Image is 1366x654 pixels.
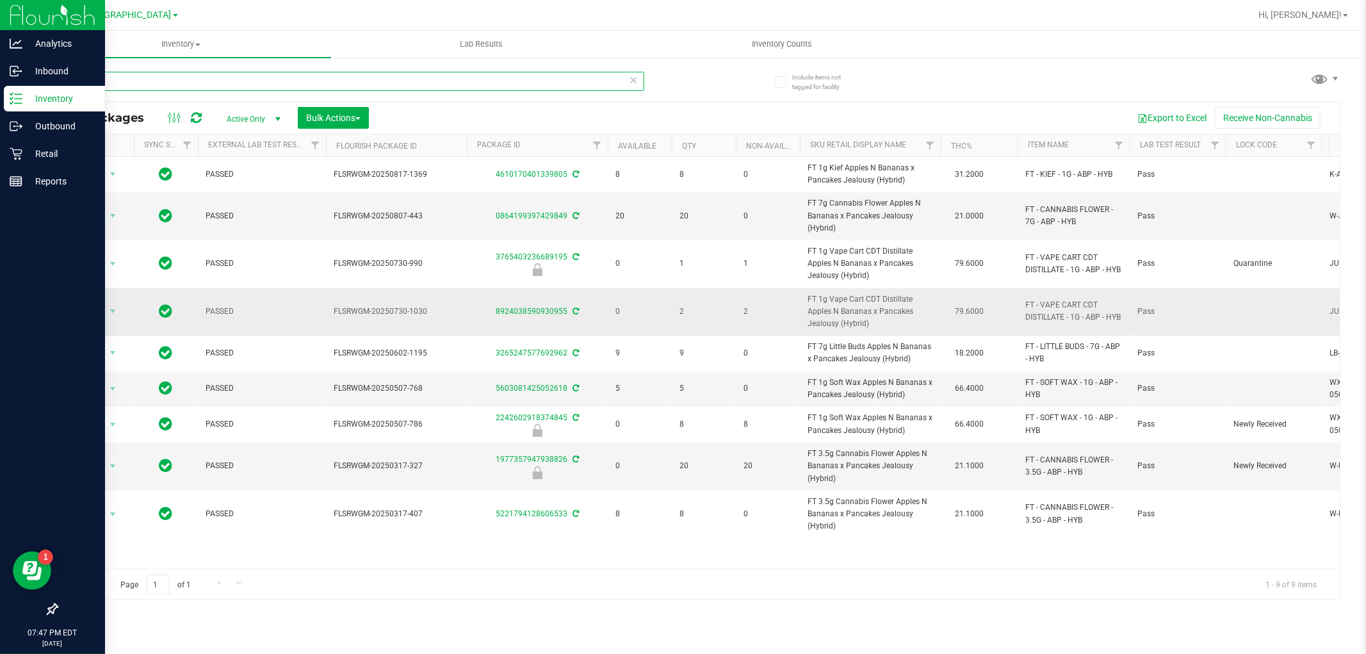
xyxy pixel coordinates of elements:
[808,412,933,436] span: FT 1g Soft Wax Apples N Bananas x Pancakes Jealousy (Hybrid)
[618,142,656,151] a: Available
[615,306,664,318] span: 0
[105,302,121,320] span: select
[334,382,459,395] span: FLSRWGM-20250507-768
[465,466,610,479] div: Newly Received
[38,550,53,565] iframe: Resource center unread badge
[105,255,121,273] span: select
[1233,258,1314,270] span: Quarantine
[159,379,173,397] span: In Sync
[1301,135,1322,156] a: Filter
[496,211,567,220] a: 0864199397429849
[206,347,318,359] span: PASSED
[1025,299,1122,323] span: FT - VAPE CART CDT DISTILLATE - 1G - ABP - HYB
[951,142,972,151] a: THC%
[10,120,22,133] inline-svg: Outbound
[105,380,121,398] span: select
[571,509,579,518] span: Sync from Compliance System
[744,347,792,359] span: 0
[159,165,173,183] span: In Sync
[144,140,193,149] a: Sync Status
[808,448,933,485] span: FT 3.5g Cannabis Flower Apples N Bananas x Pancakes Jealousy (Hybrid)
[496,170,567,179] a: 4610170401339805
[159,415,173,433] span: In Sync
[1025,341,1122,365] span: FT - LITTLE BUDS - 7G - ABP - HYB
[31,31,331,58] a: Inventory
[1137,347,1218,359] span: Pass
[306,113,361,123] span: Bulk Actions
[496,348,567,357] a: 3265247577692962
[6,627,99,639] p: 07:47 PM EDT
[948,415,990,434] span: 66.4000
[1215,107,1321,129] button: Receive Non-Cannabis
[1255,575,1327,594] span: 1 - 9 of 9 items
[1233,418,1314,430] span: Newly Received
[808,377,933,401] span: FT 1g Soft Wax Apples N Bananas x Pancakes Jealousy (Hybrid)
[1137,210,1218,222] span: Pass
[10,175,22,188] inline-svg: Reports
[305,135,326,156] a: Filter
[744,258,792,270] span: 1
[679,460,728,472] span: 20
[679,168,728,181] span: 8
[105,207,121,225] span: select
[177,135,198,156] a: Filter
[105,457,121,475] span: select
[948,457,990,475] span: 21.1000
[615,168,664,181] span: 8
[334,306,459,318] span: FLSRWGM-20250730-1030
[6,639,99,648] p: [DATE]
[159,344,173,362] span: In Sync
[810,140,906,149] a: Sku Retail Display Name
[1025,502,1122,526] span: FT - CANNABIS FLOWER - 3.5G - ABP - HYB
[744,418,792,430] span: 8
[679,382,728,395] span: 5
[679,508,728,520] span: 8
[206,258,318,270] span: PASSED
[1137,382,1218,395] span: Pass
[1129,107,1215,129] button: Export to Excel
[571,211,579,220] span: Sync from Compliance System
[615,382,664,395] span: 5
[496,455,567,464] a: 1977357947938826
[1137,306,1218,318] span: Pass
[744,382,792,395] span: 0
[679,210,728,222] span: 20
[206,210,318,222] span: PASSED
[920,135,941,156] a: Filter
[465,263,610,276] div: Quarantine
[1025,252,1122,276] span: FT - VAPE CART CDT DISTILLATE - 1G - ABP - HYB
[334,418,459,430] span: FLSRWGM-20250507-786
[744,306,792,318] span: 2
[10,147,22,160] inline-svg: Retail
[792,72,856,92] span: Include items not tagged for facility
[334,210,459,222] span: FLSRWGM-20250807-443
[679,347,728,359] span: 9
[746,142,803,151] a: Non-Available
[22,146,99,161] p: Retail
[110,575,202,594] span: Page of 1
[147,575,170,594] input: 1
[334,460,459,472] span: FLSRWGM-20250317-327
[744,168,792,181] span: 0
[948,379,990,398] span: 66.4000
[1236,140,1277,149] a: Lock Code
[615,418,664,430] span: 0
[159,254,173,272] span: In Sync
[808,197,933,234] span: FT 7g Cannabis Flower Apples N Bananas x Pancakes Jealousy (Hybrid)
[206,460,318,472] span: PASSED
[808,245,933,282] span: FT 1g Vape Cart CDT Distillate Apples N Bananas x Pancakes Jealousy (Hybrid)
[13,552,51,590] iframe: Resource center
[206,418,318,430] span: PASSED
[948,254,990,273] span: 79.6000
[679,418,728,430] span: 8
[1233,460,1314,472] span: Newly Received
[571,384,579,393] span: Sync from Compliance System
[208,140,309,149] a: External Lab Test Result
[630,72,638,88] span: Clear
[334,347,459,359] span: FLSRWGM-20250602-1195
[587,135,608,156] a: Filter
[1109,135,1130,156] a: Filter
[496,384,567,393] a: 5603081425052618
[206,382,318,395] span: PASSED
